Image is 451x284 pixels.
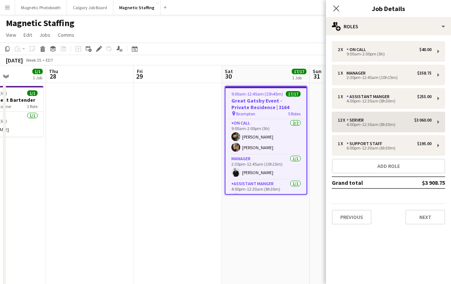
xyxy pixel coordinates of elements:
h1: Magnetic Staffing [6,18,74,29]
div: On Call [347,47,369,52]
div: $255.00 [417,94,432,99]
div: 1 x [338,141,347,146]
div: $195.00 [417,141,432,146]
div: Manager [347,71,369,76]
div: 1 x [338,71,347,76]
div: 4:00pm-12:30am (8h30m) [338,123,432,126]
span: Jobs [39,32,50,38]
td: $3 908.75 [399,177,445,188]
span: Comms [58,32,74,38]
span: 17/17 [286,91,301,97]
span: 31 [312,72,322,80]
div: 9:00am-2:00pm (5h) [338,52,432,56]
div: Roles [326,18,451,35]
app-job-card: 9:00am-12:45am (15h45m) (Sun)17/17Great Gatsby Event - Private Residence | 3164 Brampton5 RolesOn... [225,86,307,195]
span: 1/1 [32,69,43,74]
div: Support Staff [347,141,385,146]
span: Fri [137,68,143,75]
button: Magnetic Photobooth [15,0,67,15]
div: 2 x [338,47,347,52]
td: Grand total [332,177,399,188]
a: Jobs [36,30,53,40]
button: Add role [332,159,445,173]
app-card-role: Assistant Manger1/14:00pm-12:30am (8h30m)[PERSON_NAME] [225,180,306,205]
app-card-role: Manager1/12:30pm-12:45am (10h15m)[PERSON_NAME] [225,155,306,180]
span: Sun [313,68,322,75]
div: 12 x [338,118,347,123]
button: Calgary Job Board [67,0,113,15]
a: View [3,30,19,40]
span: Brampton [236,111,255,116]
div: $40.00 [419,47,432,52]
div: [DATE] [6,57,23,64]
div: 1 x [338,94,347,99]
span: 1 Role [27,104,38,109]
span: 1/1 [27,90,38,96]
a: Comms [55,30,77,40]
span: 17/17 [292,69,306,74]
div: Assistant Manger [347,94,393,99]
button: Next [405,210,445,224]
div: Server [347,118,367,123]
div: 4:00pm-12:30am (8h30m) [338,99,432,103]
span: 29 [136,72,143,80]
span: View [6,32,16,38]
div: 6:00pm-12:30am (6h30m) [338,146,432,150]
span: Edit [24,32,32,38]
div: $358.75 [417,71,432,76]
button: Previous [332,210,372,224]
button: Magnetic Staffing [113,0,161,15]
div: 2:30pm-12:45am (10h15m) [338,76,432,79]
a: Edit [21,30,35,40]
app-card-role: On Call2/29:00am-2:00pm (5h)[PERSON_NAME][PERSON_NAME] [225,119,306,155]
span: Thu [49,68,58,75]
span: 5 Roles [288,111,301,116]
div: $3 060.00 [414,118,432,123]
span: Week 35 [24,57,43,63]
h3: Job Details [326,4,451,13]
span: 28 [48,72,58,80]
div: 1 Job [292,75,306,80]
span: 30 [224,72,233,80]
span: Sat [225,68,233,75]
span: 9:00am-12:45am (15h45m) (Sun) [231,91,286,97]
div: EDT [46,57,53,63]
div: 1 Job [33,75,42,80]
h3: Great Gatsby Event - Private Residence | 3164 [225,97,306,111]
